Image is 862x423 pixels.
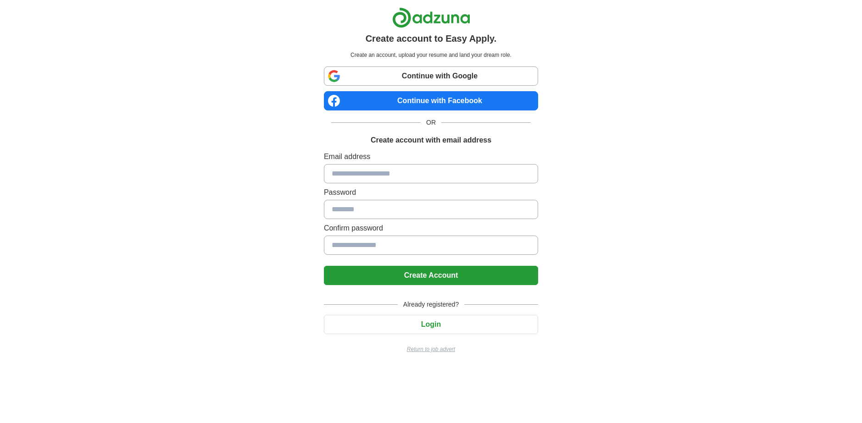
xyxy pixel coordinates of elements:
img: Adzuna logo [392,7,470,28]
button: Login [324,315,538,334]
label: Email address [324,151,538,162]
a: Login [324,320,538,328]
a: Continue with Google [324,66,538,86]
span: OR [421,118,441,127]
span: Already registered? [398,300,464,309]
a: Return to job advert [324,345,538,353]
h1: Create account to Easy Apply. [366,32,497,45]
label: Confirm password [324,223,538,234]
a: Continue with Facebook [324,91,538,110]
button: Create Account [324,266,538,285]
label: Password [324,187,538,198]
h1: Create account with email address [371,135,491,146]
p: Create an account, upload your resume and land your dream role. [326,51,536,59]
